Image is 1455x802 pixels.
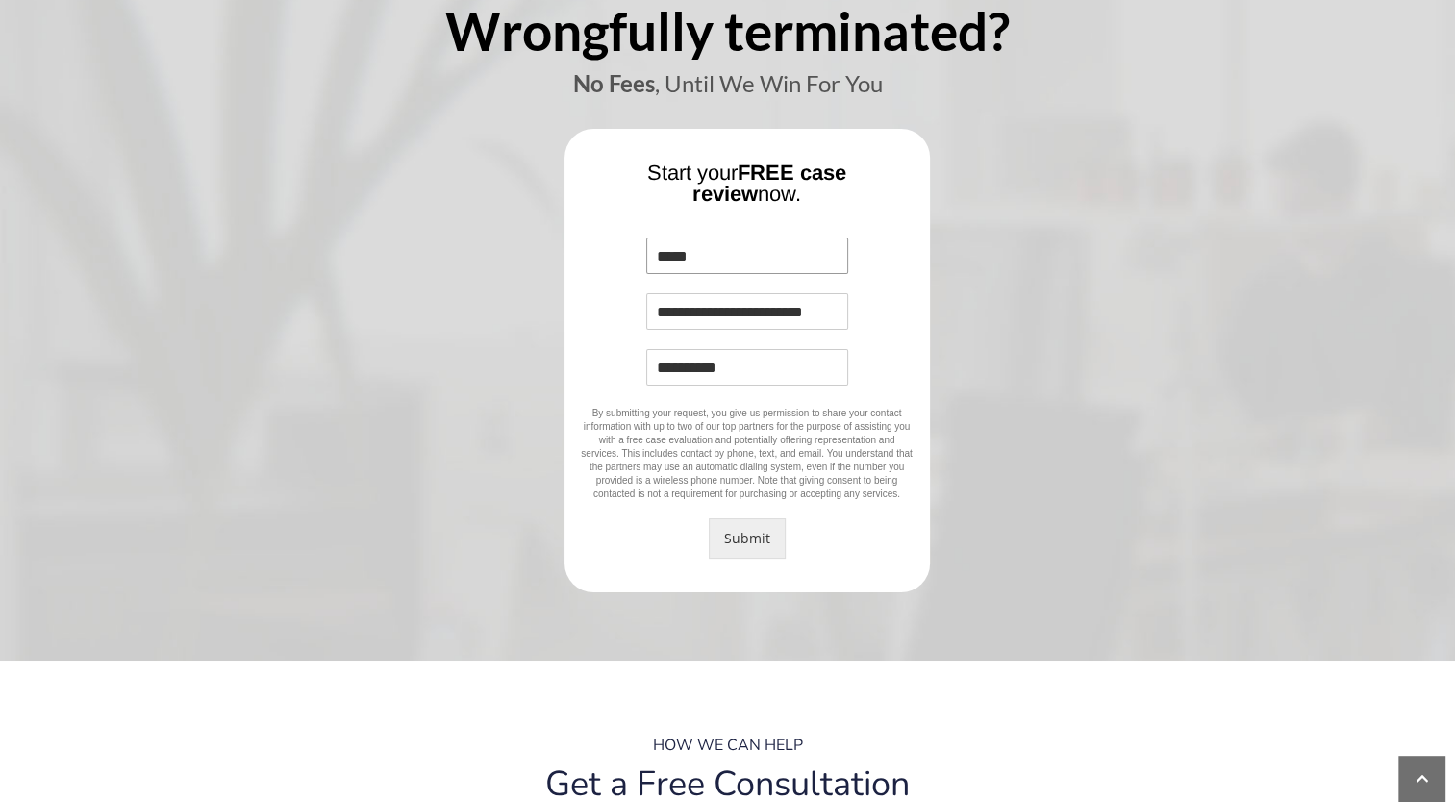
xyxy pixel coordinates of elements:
div: HOW WE CAN HELP [194,738,1262,767]
div: Start your now. [579,163,916,219]
span: By submitting your request, you give us permission to share your contact information with up to t... [581,408,912,499]
button: Submit [709,518,786,559]
b: FREE case review [692,161,846,206]
div: , Until We Win For You [194,72,1262,110]
b: No Fees [573,69,655,97]
div: Wrongfully terminated? [194,5,1262,72]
